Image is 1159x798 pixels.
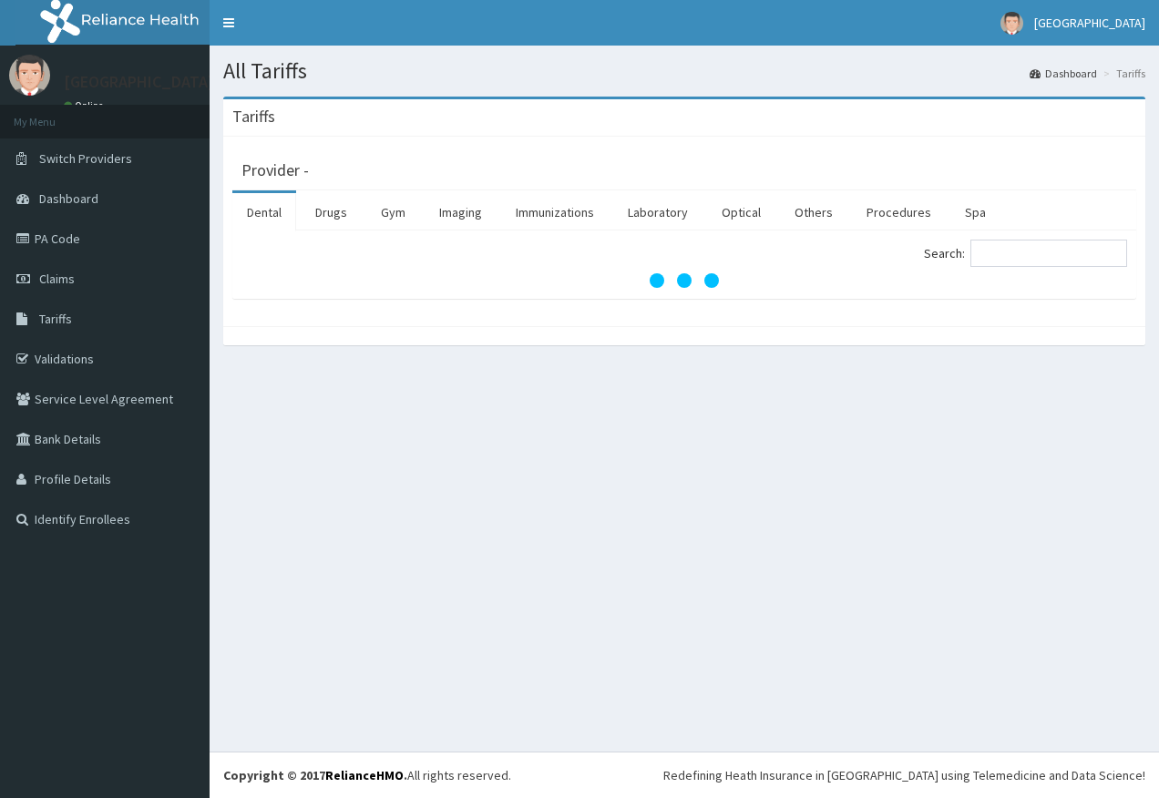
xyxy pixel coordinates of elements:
span: Tariffs [39,311,72,327]
a: RelianceHMO [325,767,404,783]
a: Spa [950,193,1000,231]
a: Immunizations [501,193,609,231]
a: Others [780,193,847,231]
a: Procedures [852,193,946,231]
span: [GEOGRAPHIC_DATA] [1034,15,1145,31]
a: Gym [366,193,420,231]
h3: Tariffs [232,108,275,125]
h3: Provider - [241,162,309,179]
a: Drugs [301,193,362,231]
span: Claims [39,271,75,287]
span: Switch Providers [39,150,132,167]
div: Redefining Heath Insurance in [GEOGRAPHIC_DATA] using Telemedicine and Data Science! [663,766,1145,784]
footer: All rights reserved. [210,752,1159,798]
p: [GEOGRAPHIC_DATA] [64,74,214,90]
label: Search: [924,240,1127,267]
a: Online [64,99,108,112]
input: Search: [970,240,1127,267]
a: Imaging [425,193,497,231]
a: Dental [232,193,296,231]
img: User Image [1000,12,1023,35]
img: User Image [9,55,50,96]
span: Dashboard [39,190,98,207]
li: Tariffs [1099,66,1145,81]
svg: audio-loading [648,244,721,317]
a: Laboratory [613,193,703,231]
a: Optical [707,193,775,231]
strong: Copyright © 2017 . [223,767,407,783]
a: Dashboard [1030,66,1097,81]
h1: All Tariffs [223,59,1145,83]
